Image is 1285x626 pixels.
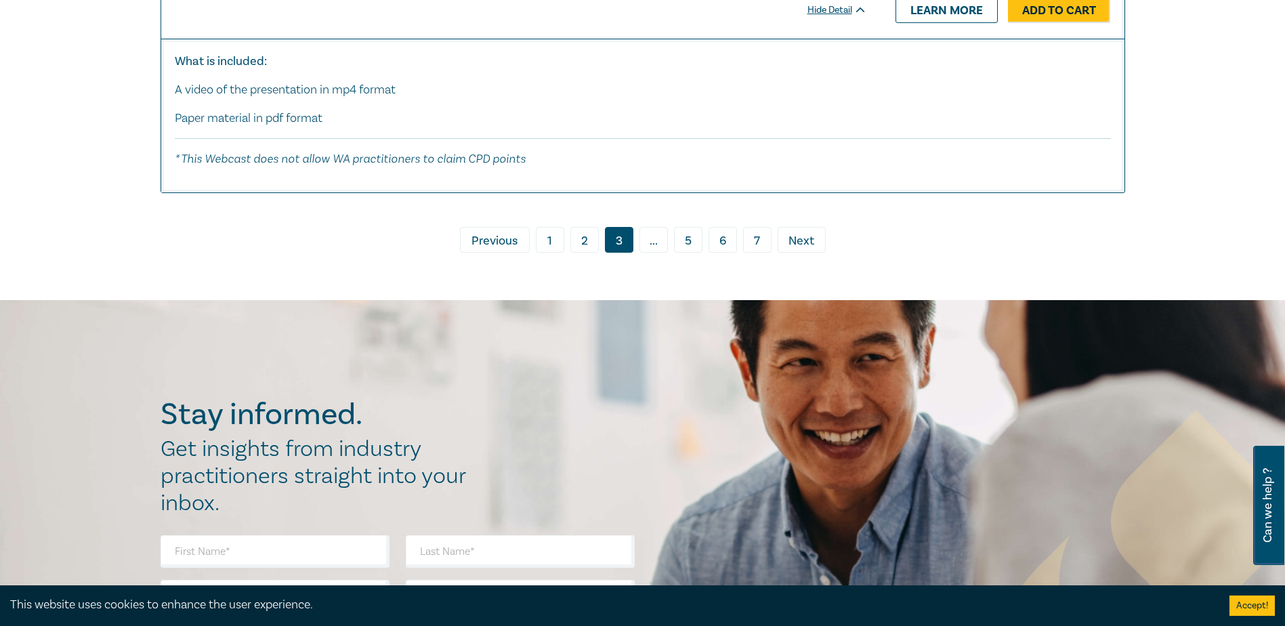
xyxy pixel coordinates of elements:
[536,227,564,253] a: 1
[778,227,826,253] a: Next
[788,232,814,250] span: Next
[406,535,635,568] input: Last Name*
[161,580,389,612] input: Email Address*
[605,227,633,253] a: 3
[743,227,772,253] a: 7
[471,232,518,250] span: Previous
[709,227,737,253] a: 6
[1261,454,1274,557] span: Can we help ?
[674,227,702,253] a: 5
[161,436,480,517] h2: Get insights from industry practitioners straight into your inbox.
[175,110,1111,127] p: Paper material in pdf format
[10,596,1209,614] div: This website uses cookies to enhance the user experience.
[639,227,668,253] span: ...
[406,580,635,612] input: Organisation
[175,151,526,165] em: * This Webcast does not allow WA practitioners to claim CPD points
[460,227,530,253] a: Previous
[1229,596,1275,616] button: Accept cookies
[175,81,1111,99] p: A video of the presentation in mp4 format
[807,3,882,17] div: Hide Detail
[175,54,267,69] strong: What is included:
[161,535,389,568] input: First Name*
[570,227,599,253] a: 2
[161,397,480,432] h2: Stay informed.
